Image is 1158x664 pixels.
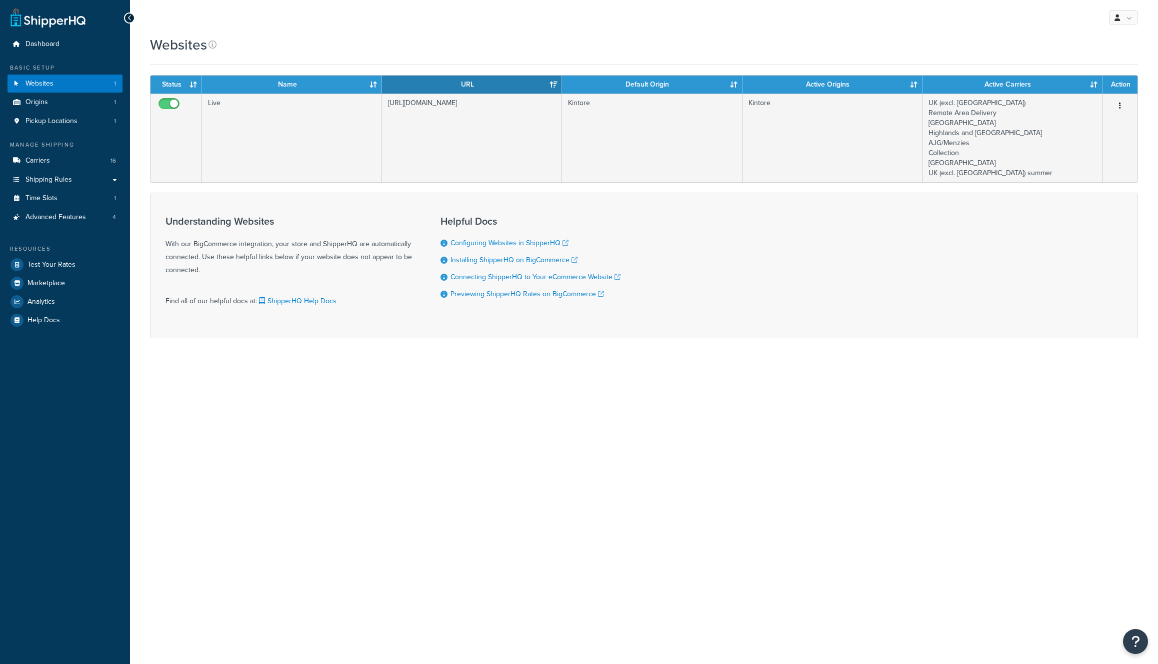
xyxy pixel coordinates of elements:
span: 4 [112,213,116,222]
h3: Understanding Websites [165,216,415,227]
span: Shipping Rules [25,176,72,184]
td: UK (excl. [GEOGRAPHIC_DATA]) Remote Area Delivery [GEOGRAPHIC_DATA] Highlands and [GEOGRAPHIC_DAT... [922,94,1102,182]
div: Manage Shipping [7,141,122,149]
span: Analytics [27,298,55,306]
span: Origins [25,98,48,107]
a: ShipperHQ Help Docs [257,296,336,306]
a: Analytics [7,293,122,311]
h3: Helpful Docs [440,216,620,227]
td: Live [202,94,382,182]
a: Origins 1 [7,93,122,112]
span: Websites [25,80,53,88]
a: Help Docs [7,311,122,329]
th: Active Origins: activate to sort column ascending [742,76,922,94]
div: Resources [7,245,122,253]
div: Find all of our helpful docs at: [165,287,415,308]
span: Help Docs [27,316,60,325]
a: Websites 1 [7,75,122,93]
a: Shipping Rules [7,171,122,189]
a: Test Your Rates [7,256,122,274]
button: Open Resource Center [1123,629,1148,654]
a: Advanced Features 4 [7,208,122,227]
th: Status: activate to sort column ascending [150,76,202,94]
li: Origins [7,93,122,112]
th: Name: activate to sort column ascending [202,76,382,94]
span: Advanced Features [25,213,86,222]
span: 1 [114,80,116,88]
div: With our BigCommerce integration, your store and ShipperHQ are automatically connected. Use these... [165,216,415,277]
span: Dashboard [25,40,59,49]
a: Installing ShipperHQ on BigCommerce [450,255,577,265]
td: Kintore [562,94,742,182]
span: 1 [114,117,116,126]
a: Dashboard [7,35,122,54]
span: Carriers [25,157,50,165]
td: Kintore [742,94,922,182]
a: Time Slots 1 [7,189,122,208]
a: Connecting ShipperHQ to Your eCommerce Website [450,272,620,282]
th: Active Carriers: activate to sort column ascending [922,76,1102,94]
span: 1 [114,98,116,107]
span: Time Slots [25,194,57,203]
li: Advanced Features [7,208,122,227]
li: Carriers [7,152,122,170]
a: Previewing ShipperHQ Rates on BigCommerce [450,289,604,299]
span: Pickup Locations [25,117,77,126]
td: [URL][DOMAIN_NAME] [382,94,562,182]
span: Test Your Rates [27,261,75,269]
span: 16 [110,157,116,165]
th: Action [1102,76,1137,94]
th: URL: activate to sort column ascending [382,76,562,94]
a: Pickup Locations 1 [7,112,122,131]
li: Websites [7,75,122,93]
div: Basic Setup [7,64,122,72]
span: Marketplace [27,279,65,288]
a: ShipperHQ Home [10,8,85,28]
li: Pickup Locations [7,112,122,131]
a: Carriers 16 [7,152,122,170]
th: Default Origin: activate to sort column ascending [562,76,742,94]
span: 1 [114,194,116,203]
li: Time Slots [7,189,122,208]
a: Configuring Websites in ShipperHQ [450,238,568,248]
h1: Websites [150,35,207,55]
a: Marketplace [7,274,122,292]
